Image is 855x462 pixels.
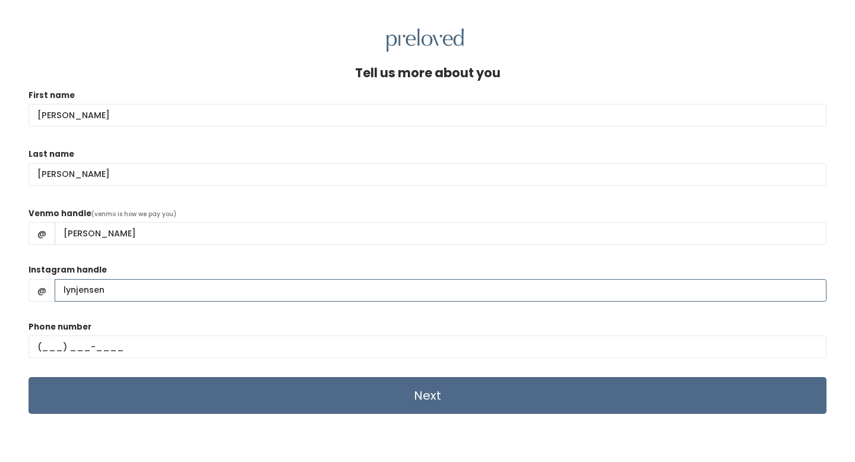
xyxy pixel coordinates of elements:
[28,321,91,333] label: Phone number
[28,148,74,160] label: Last name
[91,210,176,219] span: (venmo is how we pay you)
[28,222,55,245] span: @
[28,279,55,302] span: @
[28,377,826,414] input: Next
[28,336,826,358] input: (___) ___-____
[28,208,91,220] label: Venmo handle
[55,222,826,245] input: handle
[55,279,826,302] input: handle
[355,66,501,80] h4: Tell us more about you
[387,29,464,52] img: preloved logo
[28,264,107,276] label: Instagram handle
[28,90,75,102] label: First name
